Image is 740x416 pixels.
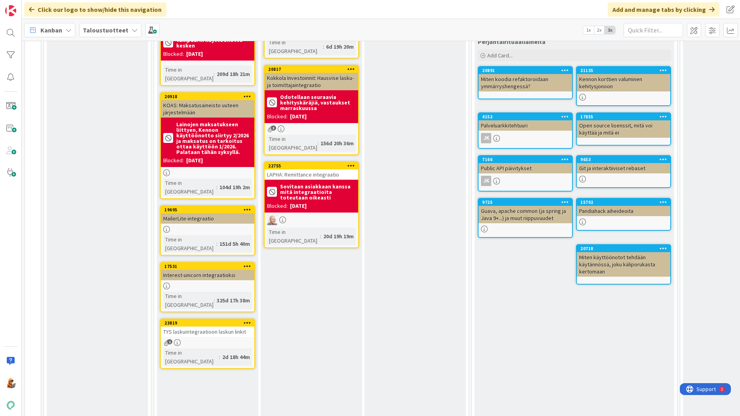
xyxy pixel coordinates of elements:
div: Time in [GEOGRAPHIC_DATA] [267,135,317,152]
img: avatar [5,400,16,411]
div: LAPHA: Remittance integraatio [265,169,358,180]
div: 4152Palveluarkkitehtuuri [479,113,572,131]
div: Blocked: [163,156,184,165]
div: Kennon korttien valuminen kehitysjonoon [577,74,670,91]
b: tampuurin käyttöönotto kesken [176,37,252,48]
div: [DATE] [186,156,203,165]
div: Miten koodia refaktoroidaan ymmärryshengessä? [479,74,572,91]
div: Time in [GEOGRAPHIC_DATA] [163,65,214,83]
div: NG [265,215,358,225]
div: 2 [41,3,43,9]
b: Lainojen maksatukseen liittyen, Kennon käyttöönotto siirtyy 2/2026 ja maksatus on tarkoitus ottaa... [176,122,252,155]
div: [DATE] [290,112,307,121]
span: Kanban [40,25,62,35]
div: 20718 [580,246,670,251]
div: Guava, apache common (ja spring ja Java 9+...) ja muut riippuvuudet [479,206,572,223]
span: : [317,139,319,148]
div: 9653Git ja interaktiiviset rebaset [577,156,670,173]
div: Palveluarkkitehtuuri [479,120,572,131]
div: JK [481,133,491,143]
div: 15702Pandiahack aiheideoita [577,199,670,216]
div: 9725 [479,199,572,206]
div: 20d 19h 19m [321,232,356,241]
div: 17531 [164,264,254,269]
span: 2x [594,26,605,34]
div: 209d 18h 21m [215,70,252,78]
div: 21135 [577,67,670,74]
span: : [214,296,215,305]
div: Kokkola Investoinnit: Hausvise lasku- ja toimittajaintegraatio [265,73,358,90]
div: KOAS: Maksatusaineisto uuteen järjestelmään [161,100,254,118]
div: MailerLite-integraatio [161,213,254,224]
div: Public API päivitykset [479,163,572,173]
span: 1 [167,339,172,344]
div: 325d 17h 38m [215,296,252,305]
div: Blocked: [267,202,288,210]
div: 20918 [161,93,254,100]
div: Blocked: [267,112,288,121]
div: [DATE] [186,50,203,58]
div: 15702 [577,199,670,206]
div: 151d 5h 40m [217,239,252,248]
div: 15702 [580,199,670,205]
div: 20817 [265,66,358,73]
div: Blocked: [163,50,184,58]
div: 20891 [479,67,572,74]
div: 7166 [482,157,572,162]
div: Git ja interaktiiviset rebaset [577,163,670,173]
input: Quick Filter... [624,23,683,37]
span: : [214,70,215,78]
div: Open source lisenssit, mitä voi käyttää ja mitä ei [577,120,670,138]
span: : [320,232,321,241]
b: Taloustuotteet [83,26,128,34]
div: JK [479,176,572,186]
div: 4152 [479,113,572,120]
div: JK [479,133,572,143]
div: 6d 19h 20m [324,42,356,51]
b: Odotellaan seuraavia kehityskäräjiä, vastaukset marraskuussa [280,94,356,111]
div: 22755LAPHA: Remittance integraatio [265,162,358,180]
span: 3x [605,26,615,34]
div: Time in [GEOGRAPHIC_DATA] [267,38,323,55]
div: 2d 18h 44m [220,353,252,361]
div: Time in [GEOGRAPHIC_DATA] [163,179,216,196]
span: Perjantairituaaliaiheita [478,38,545,46]
div: 20817Kokkola Investoinnit: Hausvise lasku- ja toimittajaintegraatio [265,66,358,90]
div: 23819 [164,320,254,326]
div: 20918KOAS: Maksatusaineisto uuteen järjestelmään [161,93,254,118]
div: 20718Miten käyttöönotot tehdään käytännössä, joku käliporukasta kertomaan [577,245,670,277]
span: 3 [271,125,276,131]
div: Time in [GEOGRAPHIC_DATA] [163,292,214,309]
span: : [219,353,220,361]
div: 19695 [161,206,254,213]
span: : [216,183,217,192]
div: 7166 [479,156,572,163]
div: 20891Miten koodia refaktoroidaan ymmärryshengessä? [479,67,572,91]
div: 21135 [580,68,670,73]
img: NG [267,215,277,225]
div: TYS laskuintegraatioon laskun linkit [161,327,254,337]
div: 20918 [164,94,254,99]
div: 17855Open source lisenssit, mitä voi käyttää ja mitä ei [577,113,670,138]
div: 4152 [482,114,572,120]
span: Add Card... [487,52,513,59]
div: Add and manage tabs by clicking [608,2,719,17]
div: 19695 [164,207,254,213]
div: 7166Public API päivitykset [479,156,572,173]
div: JK [481,176,491,186]
span: : [323,42,324,51]
div: 19695MailerLite-integraatio [161,206,254,224]
span: Support [17,1,36,11]
div: Interest-unicorn integraatioksi [161,270,254,280]
div: 23819 [161,319,254,327]
div: 9725 [482,199,572,205]
div: 22755 [268,163,358,169]
div: Miten käyttöönotot tehdään käytännössä, joku käliporukasta kertomaan [577,252,670,277]
div: 23819TYS laskuintegraatioon laskun linkit [161,319,254,337]
div: 17531 [161,263,254,270]
div: Click our logo to show/hide this navigation [24,2,166,17]
div: Time in [GEOGRAPHIC_DATA] [163,348,219,366]
div: 17855 [577,113,670,120]
div: Time in [GEOGRAPHIC_DATA] [267,228,320,245]
b: Sovitaan asiakkaan kanssa mitä integraatioita toteutaan oikeasti [280,184,356,200]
